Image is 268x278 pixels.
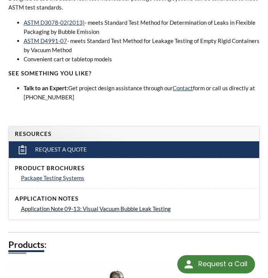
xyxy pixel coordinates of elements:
[24,18,260,36] li: - meets Standard Test Method for Determination of Leaks in Flexible Packaging by Bubble Emission
[15,165,253,172] h4: Product Brochures
[24,54,260,64] li: Convenient cart or tabletop models
[198,255,247,273] div: Request a Call
[24,85,68,91] strong: Talk to an Expert:
[24,83,260,102] li: Get project design assistance through our form or call us directly at [PHONE_NUMBER]
[9,141,259,158] a: Request a Quote
[15,130,253,138] h4: Resources
[35,146,87,153] span: Request a Quote
[177,255,255,273] div: Request a Call
[173,85,193,91] a: Contact
[8,70,91,77] strong: SEE SOMETHING YOU LIKE?
[15,195,253,203] h4: Application Notes
[8,239,260,250] h2: Products:
[183,258,195,270] img: round button
[24,19,85,26] a: ASTM D3078-02(2013)
[24,36,260,54] li: - meets Standard Test Method for Leakage Testing of Empty Rigid Containers by Vacuum Method
[21,174,84,181] span: Package Testing Systems
[21,205,171,212] span: Application Note 09-13: Visual Vacuum Bubble Leak Testing
[21,173,253,182] a: Package Testing Systems
[21,204,253,213] a: Application Note 09-13: Visual Vacuum Bubble Leak Testing
[24,37,67,44] a: ASTM D4991-07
